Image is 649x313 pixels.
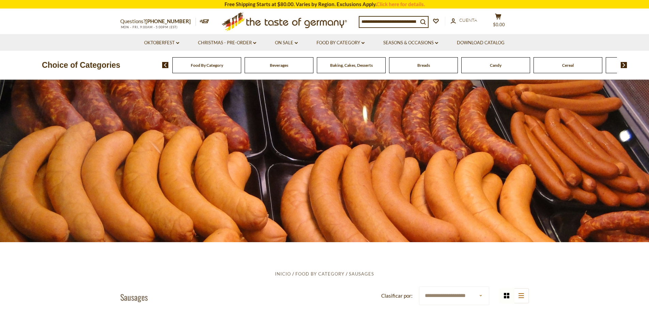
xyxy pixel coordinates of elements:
span: MON - FRI, 9:00AM - 5:00PM (EST) [120,25,178,29]
a: Candy [490,63,501,68]
label: Clasificar por: [381,292,413,300]
a: Food By Category [295,271,344,277]
button: $0.00 [488,13,509,30]
a: Food By Category [316,39,365,47]
a: Baking, Cakes, Desserts [330,63,373,68]
a: On Sale [275,39,298,47]
a: Seasons & Occasions [383,39,438,47]
a: Download Catalog [457,39,505,47]
span: Cuenta [459,17,477,23]
a: Christmas - PRE-ORDER [198,39,256,47]
a: Inicio [275,271,291,277]
h1: Sausages [120,292,148,302]
span: $0.00 [493,22,505,27]
a: Sausages [349,271,374,277]
a: Oktoberfest [144,39,179,47]
img: next arrow [621,62,627,68]
a: Breads [417,63,430,68]
a: Click here for details. [376,1,425,7]
a: [PHONE_NUMBER] [145,18,191,24]
a: Cuenta [451,17,477,24]
a: Food By Category [191,63,223,68]
a: Cereal [562,63,574,68]
a: Beverages [270,63,288,68]
img: previous arrow [162,62,169,68]
p: Questions? [120,17,196,26]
